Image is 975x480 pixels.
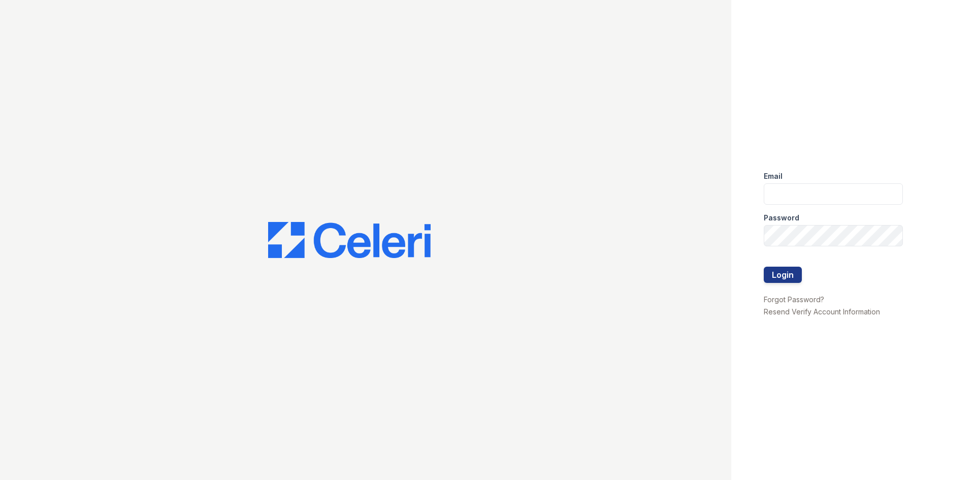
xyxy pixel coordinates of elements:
[268,222,431,259] img: CE_Logo_Blue-a8612792a0a2168367f1c8372b55b34899dd931a85d93a1a3d3e32e68fde9ad4.png
[764,171,783,181] label: Email
[764,213,799,223] label: Password
[764,295,824,304] a: Forgot Password?
[764,307,880,316] a: Resend Verify Account Information
[764,267,802,283] button: Login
